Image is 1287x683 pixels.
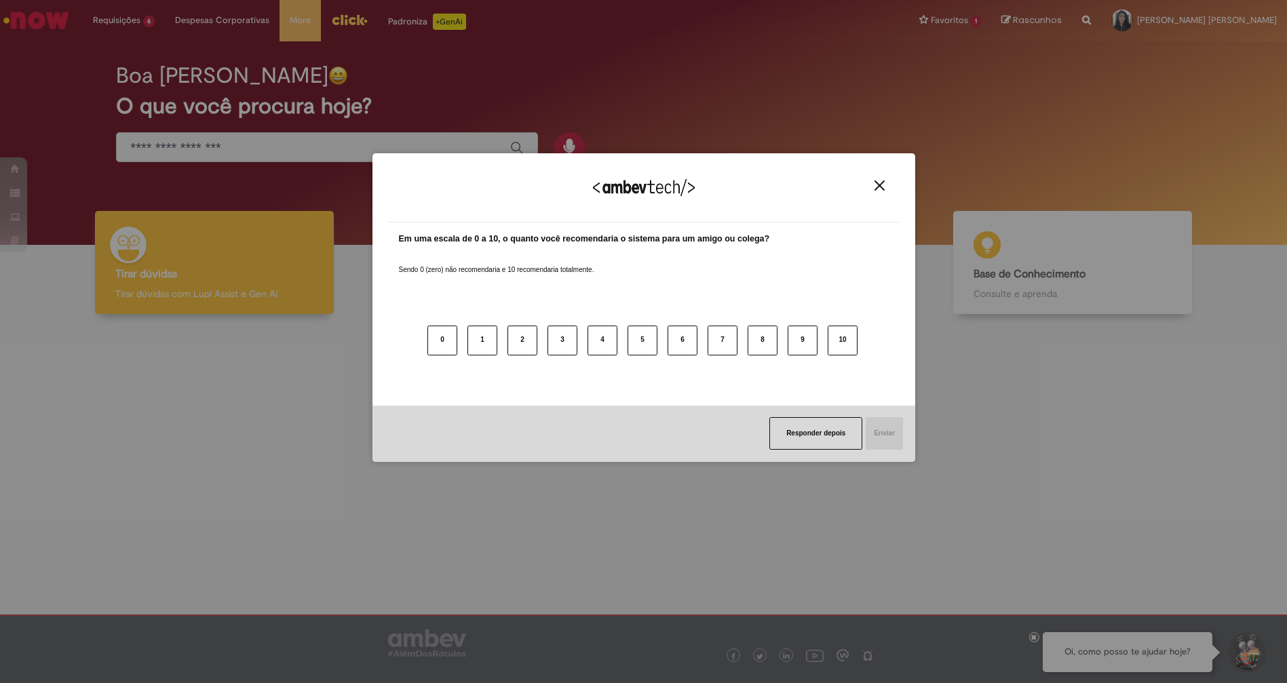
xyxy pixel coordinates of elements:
img: Close [875,180,885,191]
button: 5 [628,326,657,355]
button: 4 [588,326,617,355]
button: 10 [828,326,858,355]
button: 1 [467,326,497,355]
button: 8 [748,326,777,355]
img: Logo Ambevtech [593,179,695,196]
label: Sendo 0 (zero) não recomendaria e 10 recomendaria totalmente. [399,249,594,275]
button: 7 [708,326,737,355]
button: Close [870,180,889,191]
button: 2 [507,326,537,355]
button: Responder depois [769,417,862,450]
button: 0 [427,326,457,355]
button: 3 [548,326,577,355]
button: 9 [788,326,818,355]
button: 6 [668,326,697,355]
label: Em uma escala de 0 a 10, o quanto você recomendaria o sistema para um amigo ou colega? [399,233,770,246]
